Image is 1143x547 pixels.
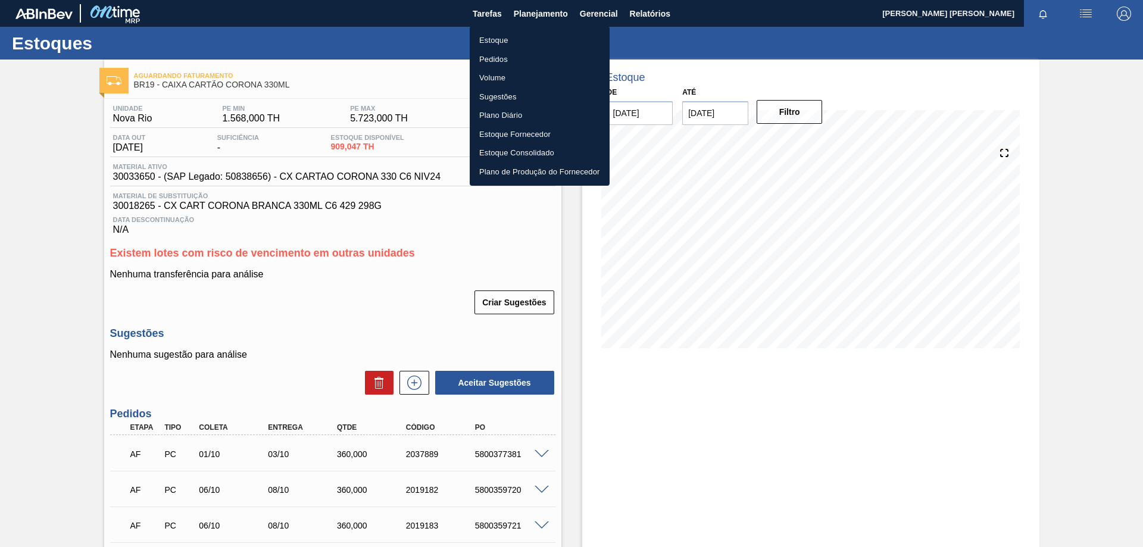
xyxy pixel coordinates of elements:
a: Estoque [470,31,610,50]
a: Plano de Produção do Fornecedor [470,162,610,182]
a: Pedidos [470,50,610,69]
a: Volume [470,68,610,87]
a: Plano Diário [470,106,610,125]
a: Estoque Fornecedor [470,125,610,144]
a: Sugestões [470,87,610,107]
a: Estoque Consolidado [470,143,610,162]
